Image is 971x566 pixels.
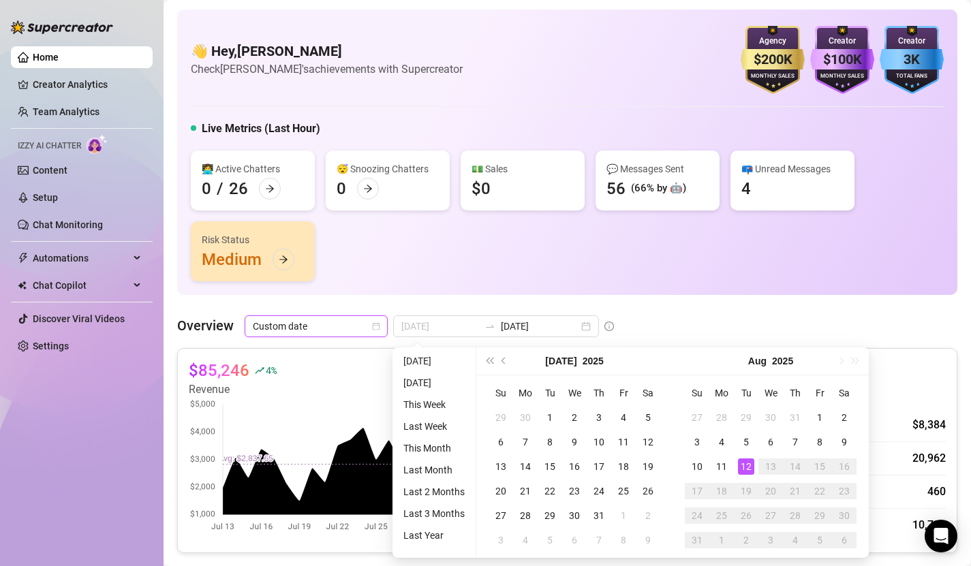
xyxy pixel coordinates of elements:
[787,458,803,475] div: 14
[762,483,779,499] div: 20
[566,532,583,548] div: 6
[611,479,636,503] td: 2025-07-25
[741,72,805,81] div: Monthly Sales
[640,458,656,475] div: 19
[398,375,470,391] li: [DATE]
[18,281,27,290] img: Chat Copilot
[713,409,730,426] div: 28
[489,503,513,528] td: 2025-07-27
[591,532,607,548] div: 7
[709,381,734,405] th: Mo
[709,430,734,454] td: 2025-08-04
[253,316,380,336] span: Custom date
[783,528,807,552] td: 2025-09-04
[636,405,660,430] td: 2025-07-05
[807,528,832,552] td: 2025-09-05
[398,462,470,478] li: Last Month
[734,528,758,552] td: 2025-09-02
[832,381,857,405] th: Sa
[738,409,754,426] div: 29
[787,434,803,450] div: 7
[606,178,626,200] div: 56
[832,528,857,552] td: 2025-09-06
[202,161,304,176] div: 👩‍💻 Active Chatters
[538,479,562,503] td: 2025-07-22
[484,321,495,332] span: to
[489,430,513,454] td: 2025-07-06
[562,528,587,552] td: 2025-08-06
[758,454,783,479] td: 2025-08-13
[685,405,709,430] td: 2025-07-27
[611,528,636,552] td: 2025-08-08
[738,483,754,499] div: 19
[741,26,805,94] img: gold-badge-CigiZidd.svg
[566,409,583,426] div: 2
[33,247,129,269] span: Automations
[880,26,944,94] img: blue-badge-DgoSNQY1.svg
[912,517,946,533] div: 10,703
[787,507,803,524] div: 28
[636,528,660,552] td: 2025-08-09
[832,503,857,528] td: 2025-08-30
[689,458,705,475] div: 10
[189,381,276,398] article: Revenue
[615,532,632,548] div: 8
[741,49,805,70] div: $200K
[836,532,852,548] div: 6
[615,434,632,450] div: 11
[398,353,470,369] li: [DATE]
[787,532,803,548] div: 4
[611,381,636,405] th: Fr
[542,434,558,450] div: 8
[741,178,751,200] div: 4
[538,405,562,430] td: 2025-07-01
[591,434,607,450] div: 10
[758,528,783,552] td: 2025-09-03
[587,405,611,430] td: 2025-07-03
[685,528,709,552] td: 2025-08-31
[927,484,946,500] div: 460
[513,503,538,528] td: 2025-07-28
[87,134,108,154] img: AI Chatter
[493,483,509,499] div: 20
[33,341,69,351] a: Settings
[836,483,852,499] div: 23
[337,178,346,200] div: 0
[810,35,874,48] div: Creator
[812,507,828,524] div: 29
[482,347,497,375] button: Last year (Control + left)
[689,507,705,524] div: 24
[783,454,807,479] td: 2025-08-14
[636,381,660,405] th: Sa
[489,454,513,479] td: 2025-07-13
[191,61,463,78] article: Check [PERSON_NAME]'s achievements with Supercreator
[33,313,125,324] a: Discover Viral Videos
[748,347,767,375] button: Choose a month
[591,458,607,475] div: 17
[713,434,730,450] div: 4
[636,454,660,479] td: 2025-07-19
[709,405,734,430] td: 2025-07-28
[538,381,562,405] th: Tu
[689,434,705,450] div: 3
[615,507,632,524] div: 1
[587,503,611,528] td: 2025-07-31
[542,409,558,426] div: 1
[880,72,944,81] div: Total Fans
[738,434,754,450] div: 5
[685,479,709,503] td: 2025-08-17
[709,528,734,552] td: 2025-09-01
[33,192,58,203] a: Setup
[832,454,857,479] td: 2025-08-16
[501,319,579,334] input: End date
[640,507,656,524] div: 2
[538,430,562,454] td: 2025-07-08
[11,20,113,34] img: logo-BBDzfeDw.svg
[484,321,495,332] span: swap-right
[807,454,832,479] td: 2025-08-15
[807,479,832,503] td: 2025-08-22
[513,405,538,430] td: 2025-06-30
[265,184,275,193] span: arrow-right
[591,409,607,426] div: 3
[812,483,828,499] div: 22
